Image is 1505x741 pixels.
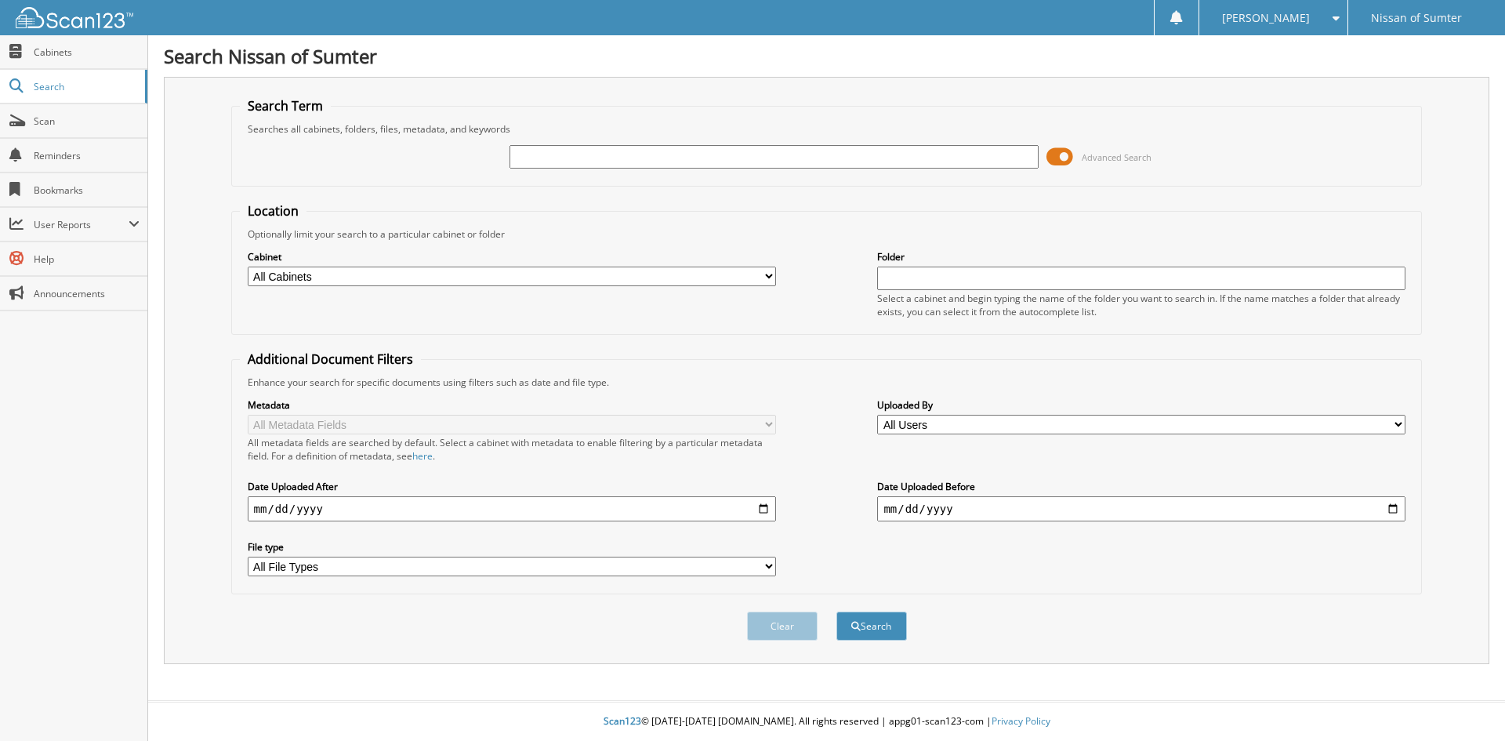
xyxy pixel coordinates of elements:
div: Enhance your search for specific documents using filters such as date and file type. [240,376,1414,389]
span: [PERSON_NAME] [1222,13,1310,23]
h1: Search Nissan of Sumter [164,43,1489,69]
a: Privacy Policy [992,714,1050,728]
input: start [248,496,776,521]
span: Cabinets [34,45,140,59]
span: User Reports [34,218,129,231]
span: Search [34,80,137,93]
span: Advanced Search [1082,151,1151,163]
label: Folder [877,250,1405,263]
span: Scan [34,114,140,128]
span: Nissan of Sumter [1371,13,1462,23]
span: Reminders [34,149,140,162]
span: Bookmarks [34,183,140,197]
span: Scan123 [604,714,641,728]
button: Clear [747,612,818,641]
button: Search [836,612,907,641]
div: Searches all cabinets, folders, files, metadata, and keywords [240,122,1414,136]
a: here [412,449,433,463]
legend: Search Term [240,97,331,114]
div: © [DATE]-[DATE] [DOMAIN_NAME]. All rights reserved | appg01-scan123-com | [148,703,1505,741]
label: Date Uploaded Before [877,480,1405,493]
label: Date Uploaded After [248,480,776,493]
div: Select a cabinet and begin typing the name of the folder you want to search in. If the name match... [877,292,1405,318]
legend: Location [240,202,306,220]
legend: Additional Document Filters [240,351,421,368]
img: scan123-logo-white.svg [16,7,133,28]
span: Announcements [34,287,140,300]
span: Help [34,252,140,266]
iframe: Chat Widget [1427,666,1505,741]
label: File type [248,540,776,554]
label: Uploaded By [877,398,1405,412]
div: All metadata fields are searched by default. Select a cabinet with metadata to enable filtering b... [248,436,776,463]
label: Cabinet [248,250,776,263]
input: end [877,496,1405,521]
label: Metadata [248,398,776,412]
div: Optionally limit your search to a particular cabinet or folder [240,227,1414,241]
